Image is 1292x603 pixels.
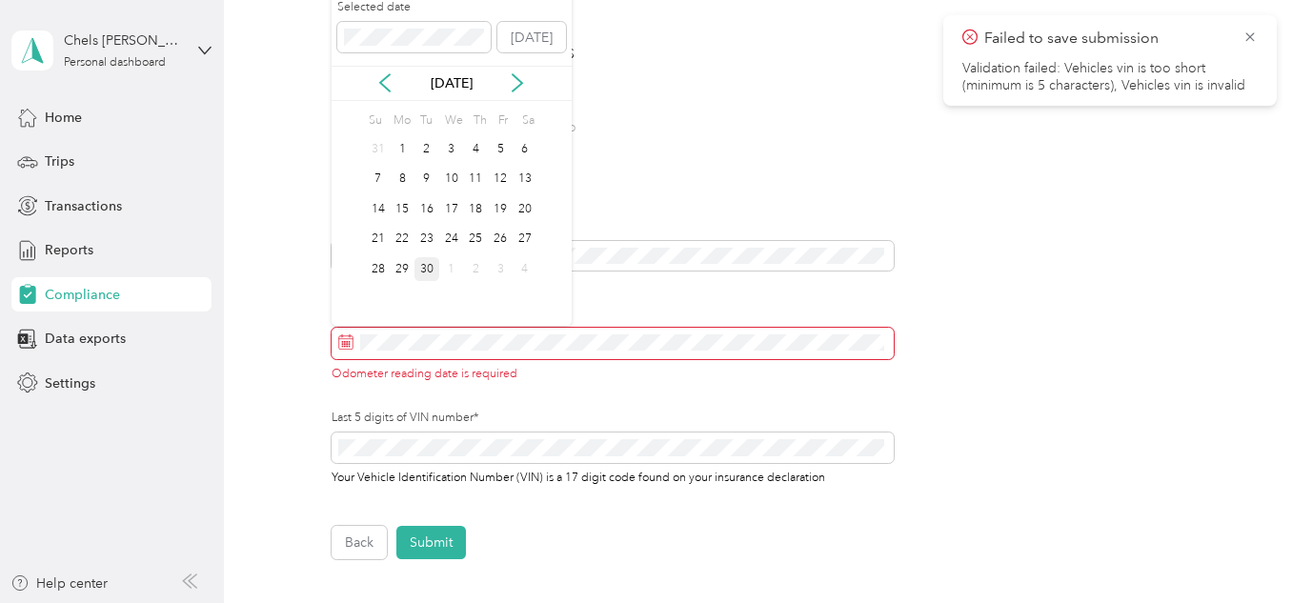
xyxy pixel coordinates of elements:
span: Data exports [45,329,126,349]
p: [DATE] [412,73,492,93]
button: Submit [396,526,466,559]
div: 14 [366,197,391,221]
div: 23 [414,228,439,251]
button: Back [332,526,387,559]
div: 31 [366,137,391,161]
div: 22 [390,228,414,251]
span: Your Vehicle Identification Number (VIN) is a 17 digit code found on your insurance declaration [332,467,825,485]
label: Last 5 digits of VIN number* [332,410,894,427]
span: Settings [45,373,95,393]
div: 12 [488,168,513,191]
div: Personal dashboard [64,57,166,69]
div: 5 [488,137,513,161]
div: 28 [366,257,391,281]
button: Help center [10,573,108,593]
div: Fr [495,108,513,134]
li: Validation failed: Vehicles vin is too short (minimum is 5 characters), Vehicles vin is invalid [962,60,1258,94]
div: We [442,108,464,134]
div: Tu [417,108,435,134]
div: 11 [464,168,489,191]
div: 26 [488,228,513,251]
div: 3 [488,257,513,281]
div: 13 [513,168,537,191]
div: Th [470,108,488,134]
div: 15 [390,197,414,221]
div: 2 [414,137,439,161]
button: [DATE] [497,22,566,52]
div: 17 [439,197,464,221]
span: Home [45,108,82,128]
span: Transactions [45,196,122,216]
p: Failed to save submission [984,27,1228,50]
div: 7 [366,168,391,191]
label: Odometer reading (in miles)* [332,217,894,234]
iframe: Everlance-gr Chat Button Frame [1185,496,1292,603]
div: 2 [464,257,489,281]
span: Reports [45,240,93,260]
span: Trips [45,151,74,171]
div: Odometer reading date is required [332,366,894,383]
div: 18 [464,197,489,221]
div: 25 [464,228,489,251]
div: Su [366,108,384,134]
div: 29 [390,257,414,281]
div: 9 [414,168,439,191]
div: 4 [464,137,489,161]
div: 27 [513,228,537,251]
div: 19 [488,197,513,221]
div: 10 [439,168,464,191]
div: 1 [439,257,464,281]
div: 3 [439,137,464,161]
div: 4 [513,257,537,281]
div: Sa [519,108,537,134]
div: 1 [390,137,414,161]
div: 20 [513,197,537,221]
div: 30 [414,257,439,281]
div: 8 [390,168,414,191]
span: Compliance [45,285,120,305]
div: 24 [439,228,464,251]
div: 21 [366,228,391,251]
div: Mo [390,108,411,134]
label: Odometer reading date* [332,304,894,321]
div: 6 [513,137,537,161]
div: Chels [PERSON_NAME] [64,30,183,50]
div: 16 [414,197,439,221]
